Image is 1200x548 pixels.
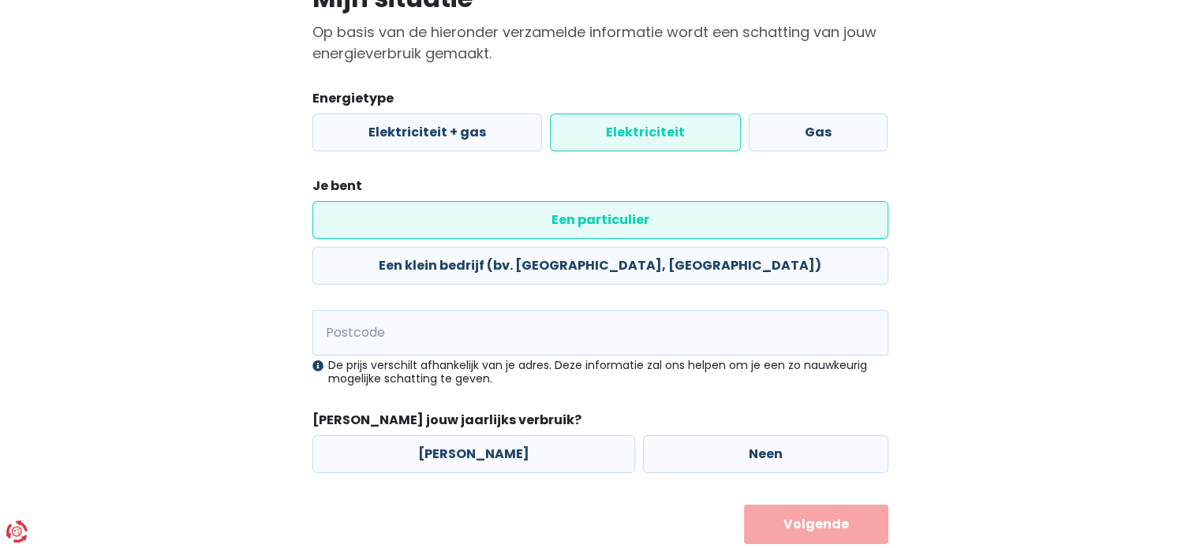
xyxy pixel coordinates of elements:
[312,21,888,64] p: Op basis van de hieronder verzamelde informatie wordt een schatting van jouw energieverbruik gema...
[312,114,542,151] label: Elektriciteit + gas
[312,201,888,239] label: Een particulier
[312,177,888,201] legend: Je bent
[550,114,741,151] label: Elektriciteit
[312,359,888,386] div: De prijs verschilt afhankelijk van je adres. Deze informatie zal ons helpen om je een zo nauwkeur...
[312,89,888,114] legend: Energietype
[643,435,888,473] label: Neen
[312,411,888,435] legend: [PERSON_NAME] jouw jaarlijks verbruik?
[312,247,888,285] label: Een klein bedrijf (bv. [GEOGRAPHIC_DATA], [GEOGRAPHIC_DATA])
[312,435,635,473] label: [PERSON_NAME]
[312,310,888,356] input: 1000
[749,114,888,151] label: Gas
[744,505,888,544] button: Volgende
